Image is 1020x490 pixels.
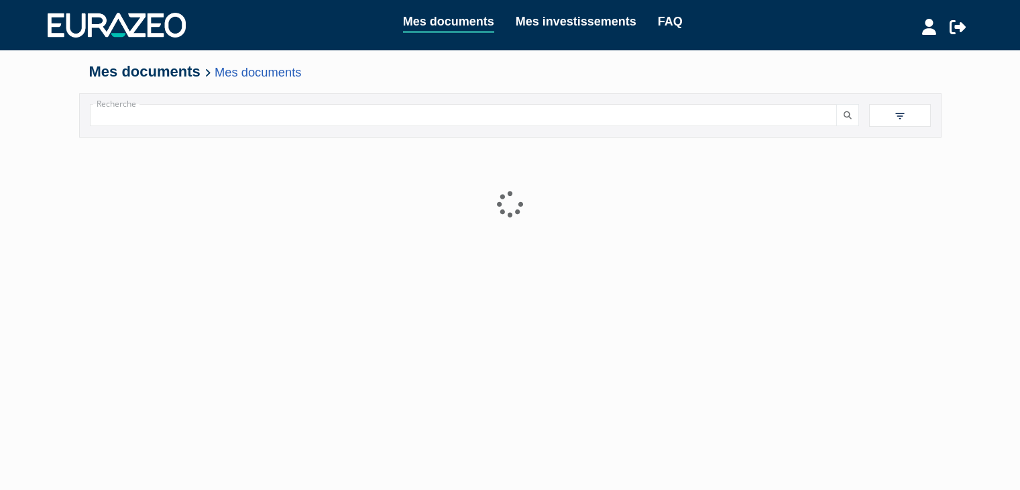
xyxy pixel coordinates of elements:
h4: Mes documents [89,64,931,80]
img: 1732889491-logotype_eurazeo_blanc_rvb.png [48,13,186,37]
a: FAQ [658,12,683,31]
a: Mes investissements [516,12,636,31]
a: Mes documents [403,12,494,33]
input: Recherche [90,104,837,126]
a: Mes documents [215,65,301,79]
img: filter.svg [894,110,906,122]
